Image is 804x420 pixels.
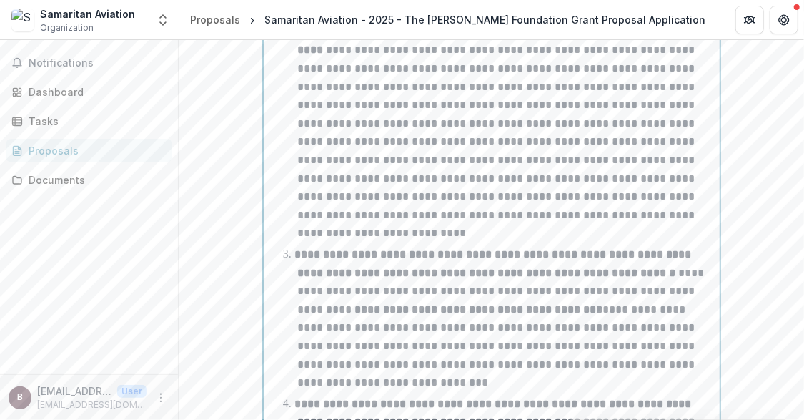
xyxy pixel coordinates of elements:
[40,6,135,21] div: Samaritan Aviation
[184,9,246,30] a: Proposals
[29,57,167,69] span: Notifications
[770,6,798,34] button: Get Help
[117,385,147,398] p: User
[264,12,705,27] div: Samaritan Aviation - 2025 - The [PERSON_NAME] Foundation Grant Proposal Application
[6,168,172,192] a: Documents
[40,21,94,34] span: Organization
[11,9,34,31] img: Samaritan Aviation
[6,139,172,162] a: Proposals
[37,384,111,399] p: [EMAIL_ADDRESS][DOMAIN_NAME]
[6,109,172,133] a: Tasks
[6,80,172,104] a: Dashboard
[152,389,169,406] button: More
[17,393,23,402] div: byeager@samaritanaviation.org
[29,114,161,129] div: Tasks
[184,9,711,30] nav: breadcrumb
[735,6,764,34] button: Partners
[29,84,161,99] div: Dashboard
[6,52,172,74] button: Notifications
[153,6,173,34] button: Open entity switcher
[29,143,161,158] div: Proposals
[37,399,147,411] p: [EMAIL_ADDRESS][DOMAIN_NAME]
[29,172,161,187] div: Documents
[190,12,240,27] div: Proposals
